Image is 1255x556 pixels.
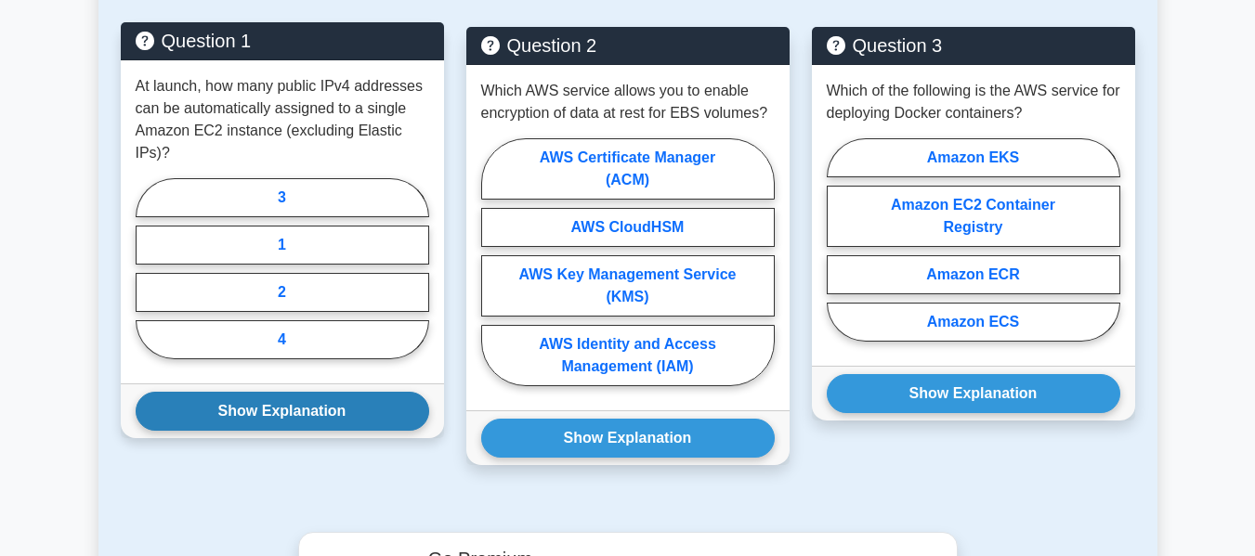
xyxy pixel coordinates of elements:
[827,303,1120,342] label: Amazon ECS
[827,34,1120,57] h5: Question 3
[827,255,1120,294] label: Amazon ECR
[827,138,1120,177] label: Amazon EKS
[481,208,775,247] label: AWS CloudHSM
[136,178,429,217] label: 3
[481,255,775,317] label: AWS Key Management Service (KMS)
[827,80,1120,124] p: Which of the following is the AWS service for deploying Docker containers?
[481,419,775,458] button: Show Explanation
[136,273,429,312] label: 2
[481,138,775,200] label: AWS Certificate Manager (ACM)
[481,325,775,386] label: AWS Identity and Access Management (IAM)
[481,80,775,124] p: Which AWS service allows you to enable encryption of data at rest for EBS volumes?
[136,226,429,265] label: 1
[827,186,1120,247] label: Amazon EC2 Container Registry
[481,34,775,57] h5: Question 2
[136,392,429,431] button: Show Explanation
[136,30,429,52] h5: Question 1
[136,75,429,164] p: At launch, how many public IPv4 addresses can be automatically assigned to a single Amazon EC2 in...
[827,374,1120,413] button: Show Explanation
[136,320,429,359] label: 4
